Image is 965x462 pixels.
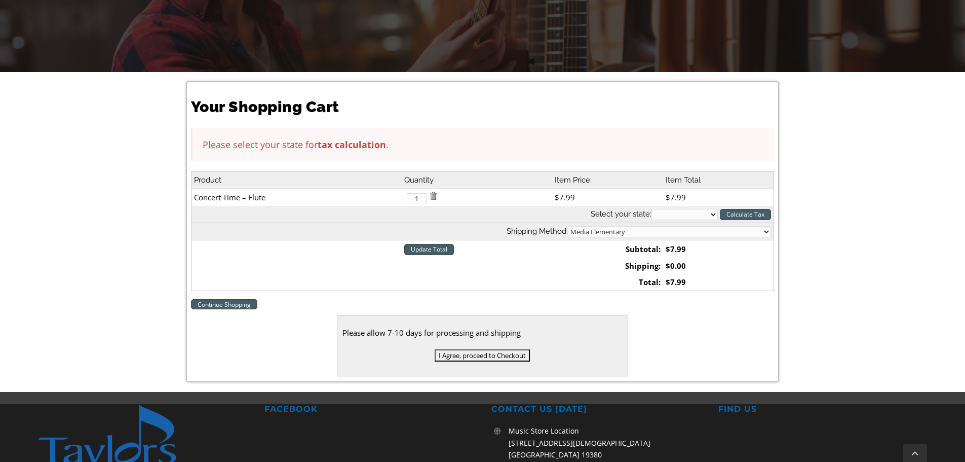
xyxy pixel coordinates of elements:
[191,189,402,205] td: Concert Time – Flute
[342,326,623,339] div: Please allow 7-10 days for processing and shipping
[402,172,552,189] th: Quantity
[663,258,774,274] td: $0.00
[509,425,701,461] p: Music Store Location [STREET_ADDRESS][DEMOGRAPHIC_DATA] [GEOGRAPHIC_DATA] 19380
[318,138,386,151] strong: tax calculation
[552,172,664,189] th: Item Price
[663,274,774,291] td: $7.99
[663,240,774,257] td: $7.99
[552,258,664,274] td: Shipping:
[491,404,701,415] h2: CONTACT US [DATE]
[552,189,664,205] td: $7.99
[191,128,774,161] div: Please select your state for .
[191,206,774,223] th: Select your state:
[663,172,774,189] th: Item Total
[720,209,771,220] input: Calculate Tax
[552,240,664,257] td: Subtotal:
[191,96,774,118] h1: Your Shopping Cart
[429,192,437,202] a: Remove item from cart
[429,192,437,200] img: Remove Item
[718,404,928,415] h2: FIND US
[404,244,454,255] input: Update Total
[191,172,402,189] th: Product
[651,209,718,220] select: State billing address
[264,404,474,415] h2: FACEBOOK
[191,299,257,309] a: Continue Shopping
[552,274,664,291] td: Total:
[663,189,774,205] td: $7.99
[191,223,774,240] th: Shipping Method:
[435,349,530,362] input: I Agree, proceed to Checkout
